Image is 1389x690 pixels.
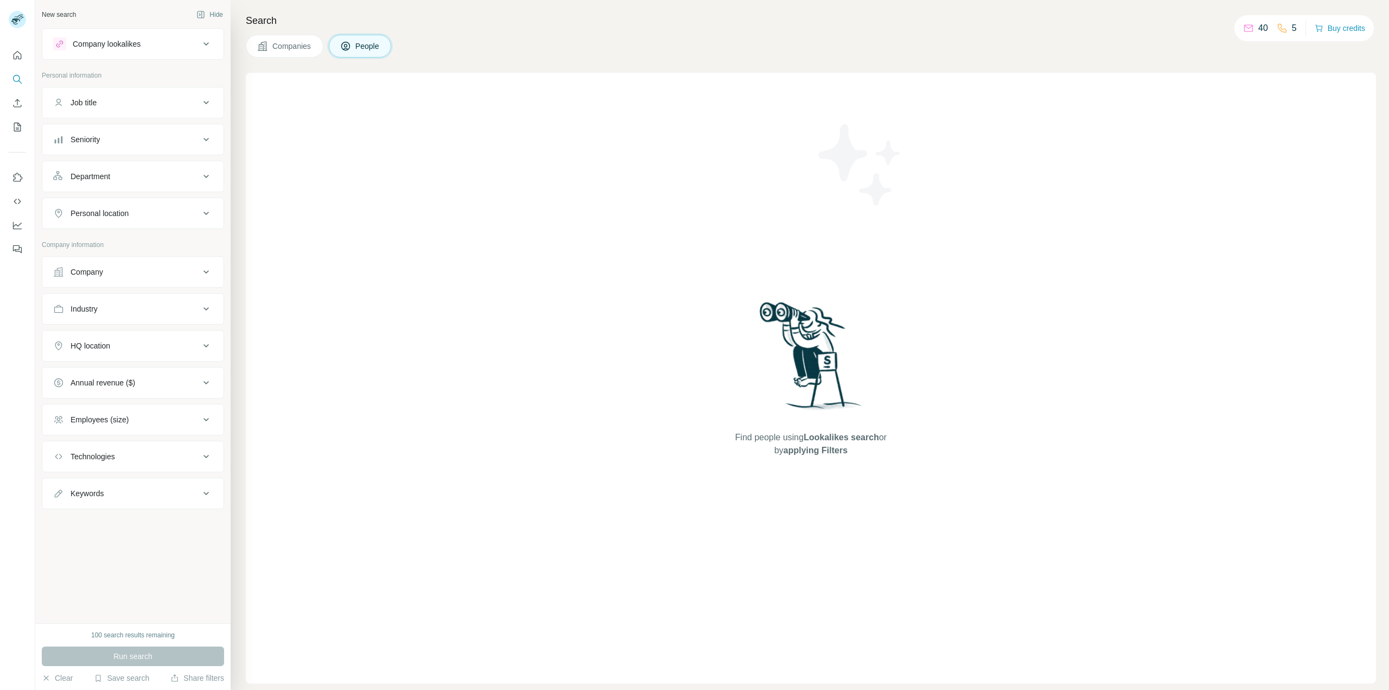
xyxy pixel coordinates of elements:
[71,414,129,425] div: Employees (size)
[42,296,224,322] button: Industry
[1258,22,1268,35] p: 40
[9,46,26,65] button: Quick start
[71,451,115,462] div: Technologies
[811,116,909,214] img: Surfe Illustration - Stars
[9,117,26,137] button: My lists
[42,673,73,683] button: Clear
[71,340,110,351] div: HQ location
[73,39,141,49] div: Company lookalikes
[91,630,175,640] div: 100 search results remaining
[9,168,26,187] button: Use Surfe on LinkedIn
[42,31,224,57] button: Company lookalikes
[42,333,224,359] button: HQ location
[1315,21,1365,36] button: Buy credits
[189,7,231,23] button: Hide
[9,69,26,89] button: Search
[71,377,135,388] div: Annual revenue ($)
[9,239,26,259] button: Feedback
[71,97,97,108] div: Job title
[42,480,224,507] button: Keywords
[42,370,224,396] button: Annual revenue ($)
[42,259,224,285] button: Company
[42,163,224,189] button: Department
[42,126,224,153] button: Seniority
[71,267,103,277] div: Company
[42,407,224,433] button: Employees (size)
[42,71,224,80] p: Personal information
[42,200,224,226] button: Personal location
[71,488,104,499] div: Keywords
[1292,22,1297,35] p: 5
[272,41,312,52] span: Companies
[246,13,1376,28] h4: Search
[783,446,848,455] span: applying Filters
[42,10,76,20] div: New search
[71,303,98,314] div: Industry
[9,192,26,211] button: Use Surfe API
[71,171,110,182] div: Department
[9,216,26,235] button: Dashboard
[42,240,224,250] p: Company information
[71,208,129,219] div: Personal location
[94,673,149,683] button: Save search
[42,444,224,470] button: Technologies
[170,673,224,683] button: Share filters
[42,90,224,116] button: Job title
[755,299,868,420] img: Surfe Illustration - Woman searching with binoculars
[9,93,26,113] button: Enrich CSV
[804,433,879,442] span: Lookalikes search
[724,431,897,457] span: Find people using or by
[71,134,100,145] div: Seniority
[355,41,380,52] span: People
